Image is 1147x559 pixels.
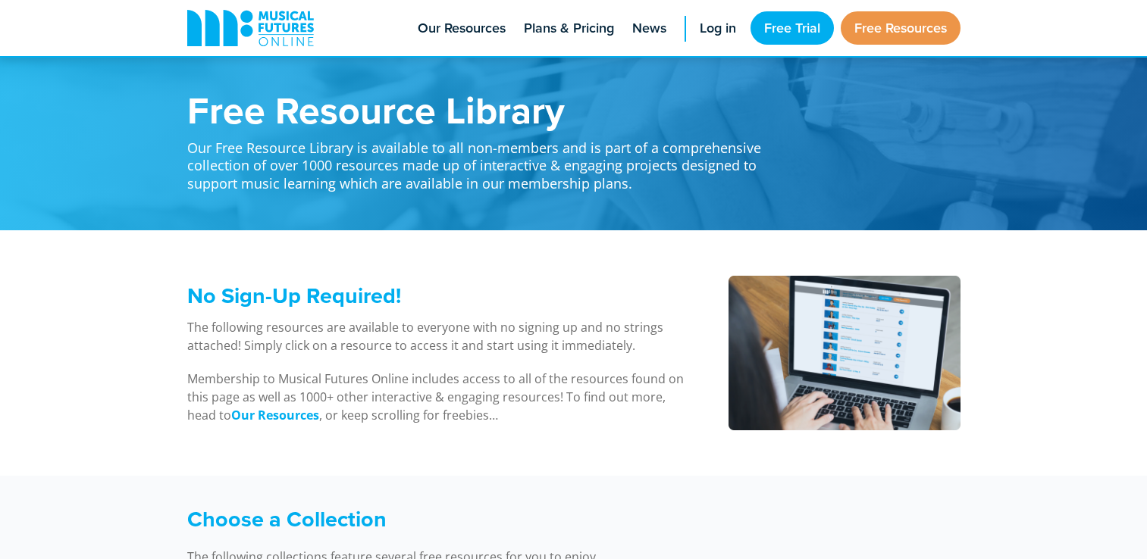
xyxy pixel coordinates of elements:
[231,407,319,424] a: Our Resources
[187,91,779,129] h1: Free Resource Library
[632,18,666,39] span: News
[187,506,779,532] h3: Choose a Collection
[751,11,834,45] a: Free Trial
[231,407,319,423] strong: Our Resources
[187,370,690,424] p: Membership to Musical Futures Online includes access to all of the resources found on this page a...
[418,18,506,39] span: Our Resources
[187,129,779,192] p: Our Free Resource Library is available to all non-members and is part of a comprehensive collecti...
[841,11,961,45] a: Free Resources
[187,318,690,354] p: The following resources are available to everyone with no signing up and no strings attached! Sim...
[700,18,736,39] span: Log in
[187,279,401,311] span: No Sign-Up Required!
[524,18,614,39] span: Plans & Pricing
